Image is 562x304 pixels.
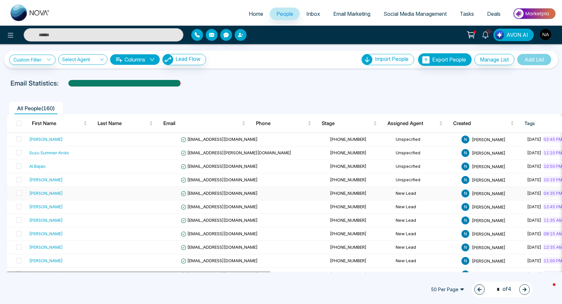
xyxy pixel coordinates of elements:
[160,54,206,65] a: Lead FlowLead Flow
[461,163,469,170] span: N
[330,164,366,169] span: [PHONE_NUMBER]
[181,231,258,236] span: [EMAIL_ADDRESS][DOMAIN_NAME]
[11,5,50,21] img: Nova CRM Logo
[472,190,505,196] span: [PERSON_NAME]
[527,150,541,155] span: [DATE]
[29,176,63,183] div: [PERSON_NAME]
[110,54,160,65] button: Columnsdown
[270,8,300,20] a: People
[316,114,382,133] th: Stage
[506,31,528,39] span: AVON AI
[9,55,56,65] a: Custom Filter
[461,136,469,143] span: N
[330,150,366,155] span: [PHONE_NUMBER]
[11,78,59,88] p: Email Statistics:
[330,204,366,209] span: [PHONE_NUMBER]
[527,231,541,236] span: [DATE]
[300,8,327,20] a: Inbox
[181,190,258,196] span: [EMAIL_ADDRESS][DOMAIN_NAME]
[461,243,469,251] span: N
[393,187,459,200] td: New Lead
[393,241,459,254] td: New Lead
[330,177,366,182] span: [PHONE_NUMBER]
[461,230,469,238] span: N
[176,56,200,62] span: Lead Flow
[461,149,469,157] span: N
[181,258,258,263] span: [EMAIL_ADDRESS][DOMAIN_NAME]
[527,137,541,142] span: [DATE]
[375,56,409,62] span: Import People
[181,204,258,209] span: [EMAIL_ADDRESS][DOMAIN_NAME]
[432,56,466,63] span: Export People
[181,164,258,169] span: [EMAIL_ADDRESS][DOMAIN_NAME]
[478,29,493,40] a: 10+
[472,271,505,277] span: [PERSON_NAME]
[487,11,501,17] span: Deals
[181,244,258,250] span: [EMAIL_ADDRESS][DOMAIN_NAME]
[461,216,469,224] span: N
[387,119,438,127] span: Assigned Agent
[393,146,459,160] td: Unspecified
[330,137,366,142] span: [PHONE_NUMBER]
[453,8,480,20] a: Tasks
[393,227,459,241] td: New Lead
[29,136,63,142] div: [PERSON_NAME]
[493,29,534,41] button: AVON AI
[256,119,306,127] span: Phone
[448,114,520,133] th: Created
[472,231,505,236] span: [PERSON_NAME]
[393,173,459,187] td: Unspecified
[29,203,63,210] div: [PERSON_NAME]
[393,254,459,268] td: New Lead
[461,176,469,184] span: N
[472,177,505,182] span: [PERSON_NAME]
[527,164,541,169] span: [DATE]
[181,150,291,155] span: [EMAIL_ADDRESS][PERSON_NAME][DOMAIN_NAME]
[92,114,158,133] th: Last Name
[242,8,270,20] a: Home
[181,177,258,182] span: [EMAIL_ADDRESS][DOMAIN_NAME]
[158,114,251,133] th: Email
[29,257,63,264] div: [PERSON_NAME]
[460,11,474,17] span: Tasks
[29,230,63,237] div: [PERSON_NAME]
[330,244,366,250] span: [PHONE_NUMBER]
[472,217,505,223] span: [PERSON_NAME]
[527,190,541,196] span: [DATE]
[472,150,505,155] span: [PERSON_NAME]
[472,258,505,263] span: [PERSON_NAME]
[540,29,551,40] img: User Avatar
[540,282,555,297] iframe: Intercom live chat
[527,244,541,250] span: [DATE]
[181,217,258,223] span: [EMAIL_ADDRESS][DOMAIN_NAME]
[29,217,63,223] div: [PERSON_NAME]
[426,284,469,295] span: 50 Per Page
[393,133,459,146] td: Unspecified
[472,164,505,169] span: [PERSON_NAME]
[393,160,459,173] td: Unspecified
[527,217,541,223] span: [DATE]
[474,54,514,65] button: Manage List
[98,119,148,127] span: Last Name
[472,137,505,142] span: [PERSON_NAME]
[510,6,558,21] img: Market-place.gif
[181,137,258,142] span: [EMAIL_ADDRESS][DOMAIN_NAME]
[330,190,366,196] span: [PHONE_NUMBER]
[330,258,366,263] span: [PHONE_NUMBER]
[472,204,505,209] span: [PERSON_NAME]
[29,163,46,169] div: Al Bajao
[472,244,505,250] span: [PERSON_NAME]
[527,177,541,182] span: [DATE]
[461,203,469,211] span: N
[322,119,372,127] span: Stage
[330,231,366,236] span: [PHONE_NUMBER]
[333,11,370,17] span: Email Marketing
[382,114,448,133] th: Assigned Agent
[251,114,316,133] th: Phone
[27,114,92,133] th: First Name
[461,257,469,265] span: N
[330,217,366,223] span: [PHONE_NUMBER]
[150,57,155,62] span: down
[29,149,69,156] div: Suzu Summer Ando
[306,11,320,17] span: Inbox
